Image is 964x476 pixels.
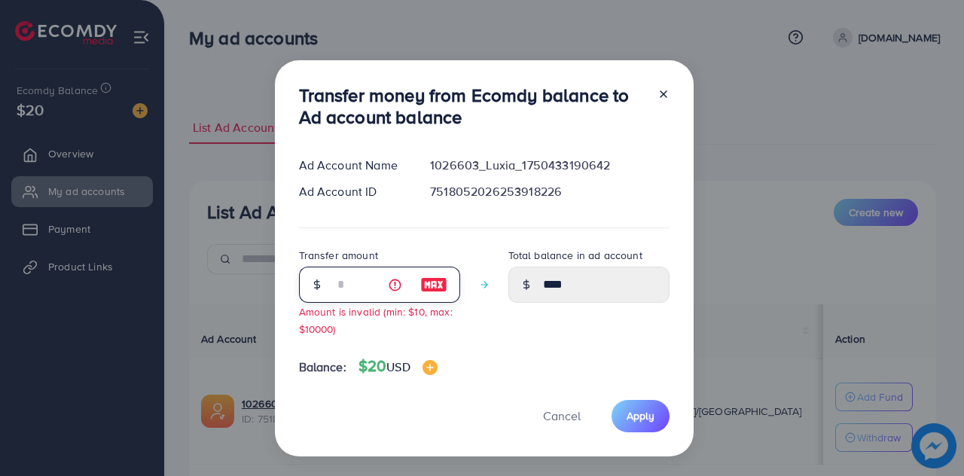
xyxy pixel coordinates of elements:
[627,408,654,423] span: Apply
[420,276,447,294] img: image
[358,357,438,376] h4: $20
[524,400,599,432] button: Cancel
[508,248,642,263] label: Total balance in ad account
[287,183,419,200] div: Ad Account ID
[418,183,681,200] div: 7518052026253918226
[543,407,581,424] span: Cancel
[287,157,419,174] div: Ad Account Name
[299,248,378,263] label: Transfer amount
[423,360,438,375] img: image
[299,304,453,336] small: Amount is invalid (min: $10, max: $10000)
[612,400,670,432] button: Apply
[299,84,645,128] h3: Transfer money from Ecomdy balance to Ad account balance
[418,157,681,174] div: 1026603_Luxia_1750433190642
[386,359,410,375] span: USD
[299,359,346,376] span: Balance:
